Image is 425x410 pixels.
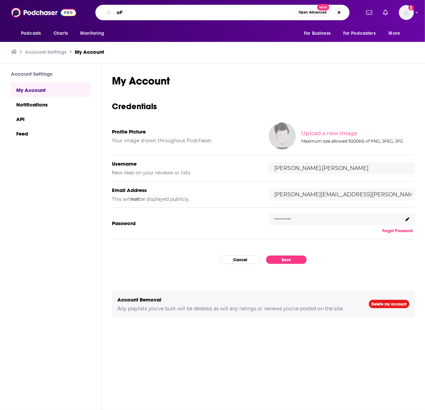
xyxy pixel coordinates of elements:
b: not [131,196,139,202]
a: Account Settings [25,49,67,55]
span: For Business [304,29,331,38]
span: New [317,4,329,10]
span: Podcasts [21,29,41,38]
h1: My Account [112,74,415,88]
h5: Username [112,161,258,167]
input: email [269,189,415,200]
a: API [11,112,91,126]
h5: This will be displayed publicly. [112,196,258,202]
button: Open AdvancedNew [296,8,330,17]
span: Open Advanced [299,11,327,14]
a: Delete my account [369,300,409,308]
a: Feed [11,126,91,141]
button: open menu [16,27,50,40]
a: My Account [11,82,91,97]
span: For Podcasters [343,29,376,38]
div: Search podcasts, credits, & more... [95,5,350,20]
a: Show notifications dropdown [380,7,391,18]
h5: Email Address [112,187,258,193]
input: Search podcasts, credits, & more... [114,7,296,18]
svg: Add a profile image [408,5,414,10]
a: Notifications [11,97,91,112]
img: Podchaser - Follow, Share and Rate Podcasts [11,6,76,19]
img: Your profile image [269,122,296,149]
h3: Credentials [112,101,415,112]
h5: New likes on your reviews or lists [112,170,258,176]
span: Monitoring [80,29,104,38]
h5: Any playlists you've built will be deleted, as will any ratings or reviews you've posted on the s... [117,306,358,312]
h5: Password [112,220,258,226]
button: Forgot Password [380,228,415,234]
a: My Account [75,49,104,55]
h5: Your image shown throughout Podchaser. [112,138,258,144]
button: open menu [299,27,339,40]
h3: Account Settings [11,71,91,77]
button: Cancel [220,256,261,264]
a: Charts [49,27,72,40]
span: Charts [53,29,68,38]
span: More [389,29,400,38]
img: User Profile [399,5,414,20]
a: Show notifications dropdown [363,7,375,18]
h5: Account Removal [117,296,358,303]
p: .......... [274,212,291,221]
h5: Profile Picture [112,128,258,135]
button: open menu [339,27,385,40]
button: open menu [384,27,409,40]
div: Maximum size allowed 5000Kb of PNG, JPEG, JPG [301,139,414,144]
span: Logged in as Isabelle.Hobday [399,5,414,20]
button: Show profile menu [399,5,414,20]
button: Save [266,256,307,264]
button: open menu [75,27,113,40]
input: username [269,162,415,174]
